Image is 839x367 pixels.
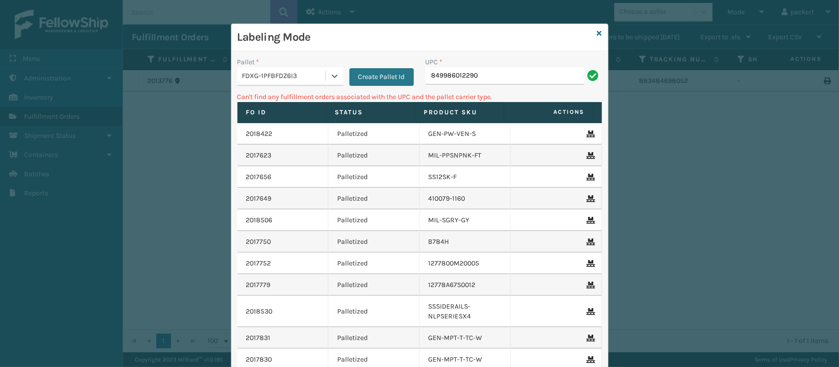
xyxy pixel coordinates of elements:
[328,166,420,188] td: Palletized
[246,129,273,139] a: 2018422
[587,282,593,288] i: Remove From Pallet
[246,237,271,247] a: 2017750
[328,145,420,166] td: Palletized
[420,231,511,253] td: B784H
[246,259,271,268] a: 2017752
[349,68,414,86] button: Create Pallet Id
[237,92,602,102] p: Can't find any fulfillment orders associated with the UPC and the pallet carrier type.
[246,355,272,365] a: 2017830
[246,280,271,290] a: 2017779
[246,194,272,204] a: 2017649
[587,217,593,224] i: Remove From Pallet
[328,296,420,327] td: Palletized
[242,71,326,81] div: FDXG-1PFBFDZ6I3
[246,307,273,316] a: 2018530
[424,108,495,117] label: Product SKU
[587,174,593,181] i: Remove From Pallet
[420,188,511,210] td: 410079-1160
[246,151,272,160] a: 2017623
[420,253,511,274] td: 1277800M20005
[328,253,420,274] td: Palletized
[426,57,443,67] label: UPC
[587,195,593,202] i: Remove From Pallet
[507,104,591,120] span: Actions
[420,123,511,145] td: GEN-PW-VEN-S
[246,333,271,343] a: 2017831
[328,123,420,145] td: Palletized
[328,327,420,349] td: Palletized
[246,108,317,117] label: Fo Id
[587,152,593,159] i: Remove From Pallet
[246,172,272,182] a: 2017656
[420,296,511,327] td: SSSIDERAILS-NLPSERIESX4
[420,274,511,296] td: 12778A67S0012
[587,308,593,315] i: Remove From Pallet
[335,108,406,117] label: Status
[420,327,511,349] td: GEN-MPT-T-TC-W
[328,274,420,296] td: Palletized
[587,238,593,245] i: Remove From Pallet
[587,335,593,341] i: Remove From Pallet
[420,145,511,166] td: MIL-PPSNPNK-FT
[420,210,511,231] td: MIL-SGRY-GY
[246,215,273,225] a: 2018506
[328,188,420,210] td: Palletized
[420,166,511,188] td: SS12SK-F
[587,260,593,267] i: Remove From Pallet
[587,356,593,363] i: Remove From Pallet
[237,30,593,45] h3: Labeling Mode
[237,57,260,67] label: Pallet
[587,131,593,137] i: Remove From Pallet
[328,231,420,253] td: Palletized
[328,210,420,231] td: Palletized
